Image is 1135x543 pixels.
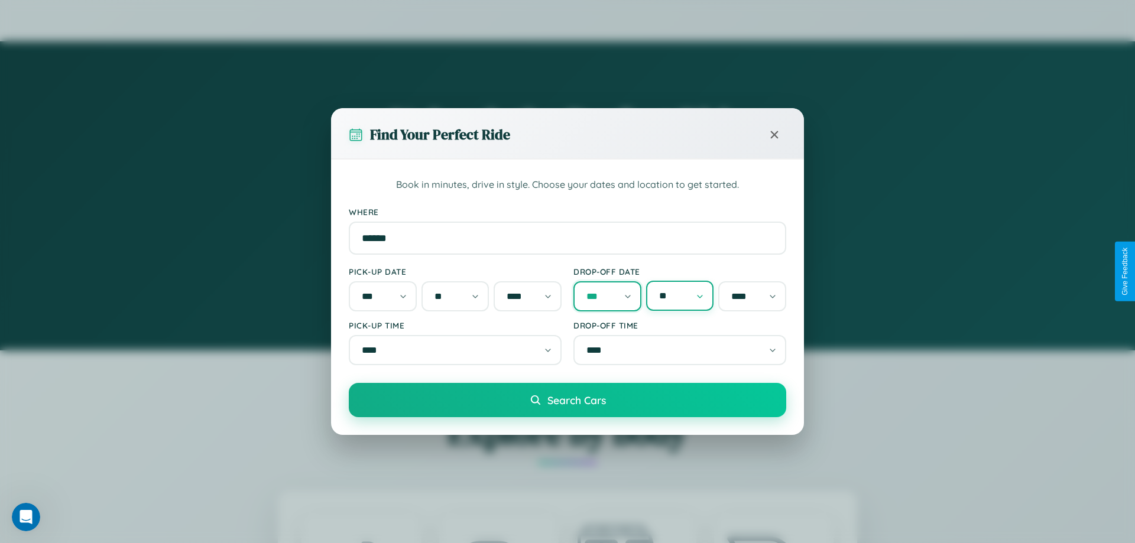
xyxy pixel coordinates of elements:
button: Search Cars [349,383,786,417]
label: Where [349,207,786,217]
p: Book in minutes, drive in style. Choose your dates and location to get started. [349,177,786,193]
span: Search Cars [547,394,606,407]
label: Drop-off Time [573,320,786,330]
label: Pick-up Date [349,266,562,277]
h3: Find Your Perfect Ride [370,125,510,144]
label: Pick-up Time [349,320,562,330]
label: Drop-off Date [573,266,786,277]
